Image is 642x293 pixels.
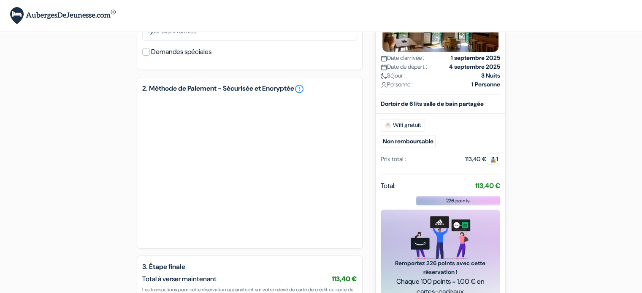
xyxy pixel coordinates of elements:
span: Séjour : [381,71,406,80]
label: Demandes spéciales [151,46,211,58]
img: free_wifi.svg [385,122,391,129]
img: gift_card_hero_new.png [411,216,470,259]
strong: 4 septembre 2025 [449,62,500,71]
span: Remportez 226 points avec cette réservation ! [391,259,490,277]
img: calendar.svg [381,64,387,70]
h5: 3. Étape finale [142,263,357,271]
a: error_outline [294,84,304,94]
span: Personne : [381,80,413,89]
span: Date d'arrivée : [381,54,424,62]
span: 113,40 € [332,274,357,283]
span: Wifi gratuit [381,119,425,132]
strong: 1 septembre 2025 [451,54,500,62]
span: Total: [381,181,395,191]
img: moon.svg [381,73,387,79]
img: calendar.svg [381,55,387,62]
h5: 2. Méthode de Paiement - Sécurisée et Encryptée [142,84,357,94]
span: 226 points [446,197,470,204]
span: 1 [487,153,500,165]
div: 113,40 € [465,155,500,164]
img: guest.svg [490,156,496,163]
strong: 3 Nuits [481,71,500,80]
img: user_icon.svg [381,82,387,88]
iframe: Cadre de saisie sécurisé pour le paiement [151,106,349,233]
strong: 113,40 € [475,181,500,190]
small: Non remboursable [381,135,436,148]
div: Prix total : [381,155,406,164]
img: AubergesDeJeunesse.com [10,7,116,24]
b: Dortoir de 6 lits salle de bain partagée [381,100,484,108]
span: Date de départ : [381,62,427,71]
strong: 1 Personne [471,80,500,89]
span: Total à verser maintenant [142,274,217,283]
